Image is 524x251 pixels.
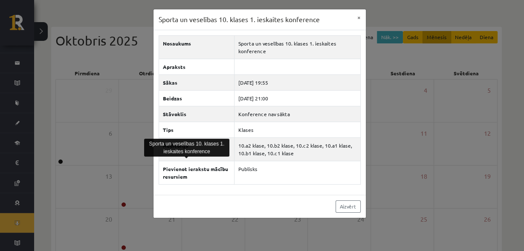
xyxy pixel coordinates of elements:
td: Publisks [234,161,360,184]
th: Sākas [159,74,234,90]
td: [DATE] 21:00 [234,90,360,106]
th: Tips [159,122,234,137]
th: Beidzas [159,90,234,106]
a: Aizvērt [336,200,361,213]
h3: Sporta un veselības 10. klases 1. ieskaites konference [159,14,320,25]
td: Klases [234,122,360,137]
th: Apraksts [159,59,234,74]
th: Stāvoklis [159,106,234,122]
th: Pievienot ierakstu mācību resursiem [159,161,234,184]
td: [DATE] 19:55 [234,74,360,90]
button: × [352,9,366,26]
div: Sporta un veselības 10. klases 1. ieskaites konference [144,139,229,157]
td: Konference nav sākta [234,106,360,122]
td: 10.a2 klase, 10.b2 klase, 10.c2 klase, 10.a1 klase, 10.b1 klase, 10.c1 klase [234,137,360,161]
th: Nosaukums [159,35,234,59]
td: Sporta un veselības 10. klases 1. ieskaites konference [234,35,360,59]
